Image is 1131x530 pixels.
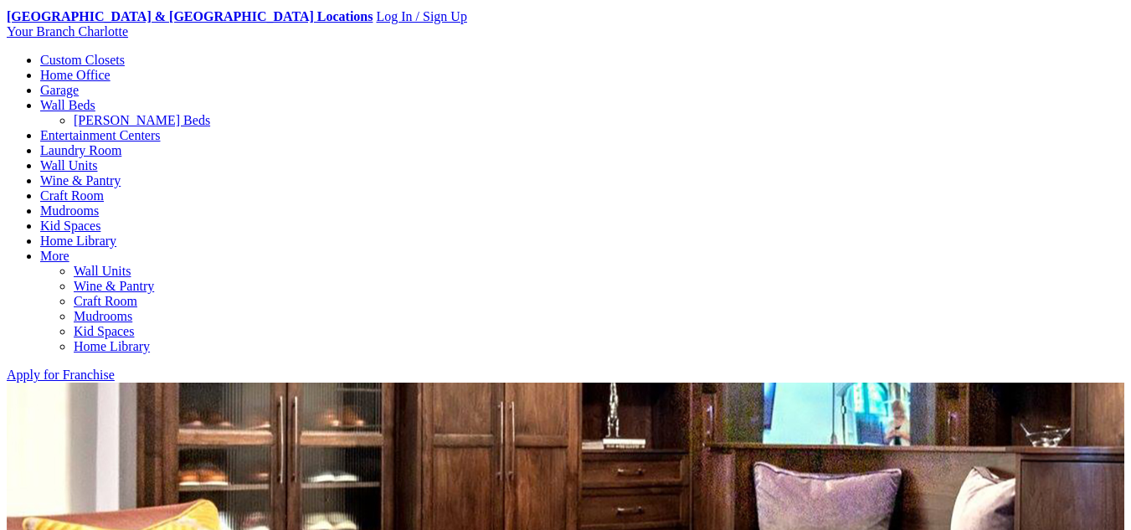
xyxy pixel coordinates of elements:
[74,309,132,323] a: Mudrooms
[40,234,116,248] a: Home Library
[74,339,150,353] a: Home Library
[40,128,161,142] a: Entertainment Centers
[74,324,134,338] a: Kid Spaces
[7,24,75,39] span: Your Branch
[74,294,137,308] a: Craft Room
[40,219,100,233] a: Kid Spaces
[74,264,131,278] a: Wall Units
[7,9,373,23] a: [GEOGRAPHIC_DATA] & [GEOGRAPHIC_DATA] Locations
[40,188,104,203] a: Craft Room
[7,24,128,39] a: Your Branch Charlotte
[40,249,69,263] a: More menu text will display only on big screen
[40,98,95,112] a: Wall Beds
[7,368,115,382] a: Apply for Franchise
[40,203,99,218] a: Mudrooms
[40,68,111,82] a: Home Office
[74,279,154,293] a: Wine & Pantry
[376,9,466,23] a: Log In / Sign Up
[74,113,210,127] a: [PERSON_NAME] Beds
[40,143,121,157] a: Laundry Room
[40,173,121,188] a: Wine & Pantry
[40,83,79,97] a: Garage
[78,24,128,39] span: Charlotte
[40,53,125,67] a: Custom Closets
[40,158,97,172] a: Wall Units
